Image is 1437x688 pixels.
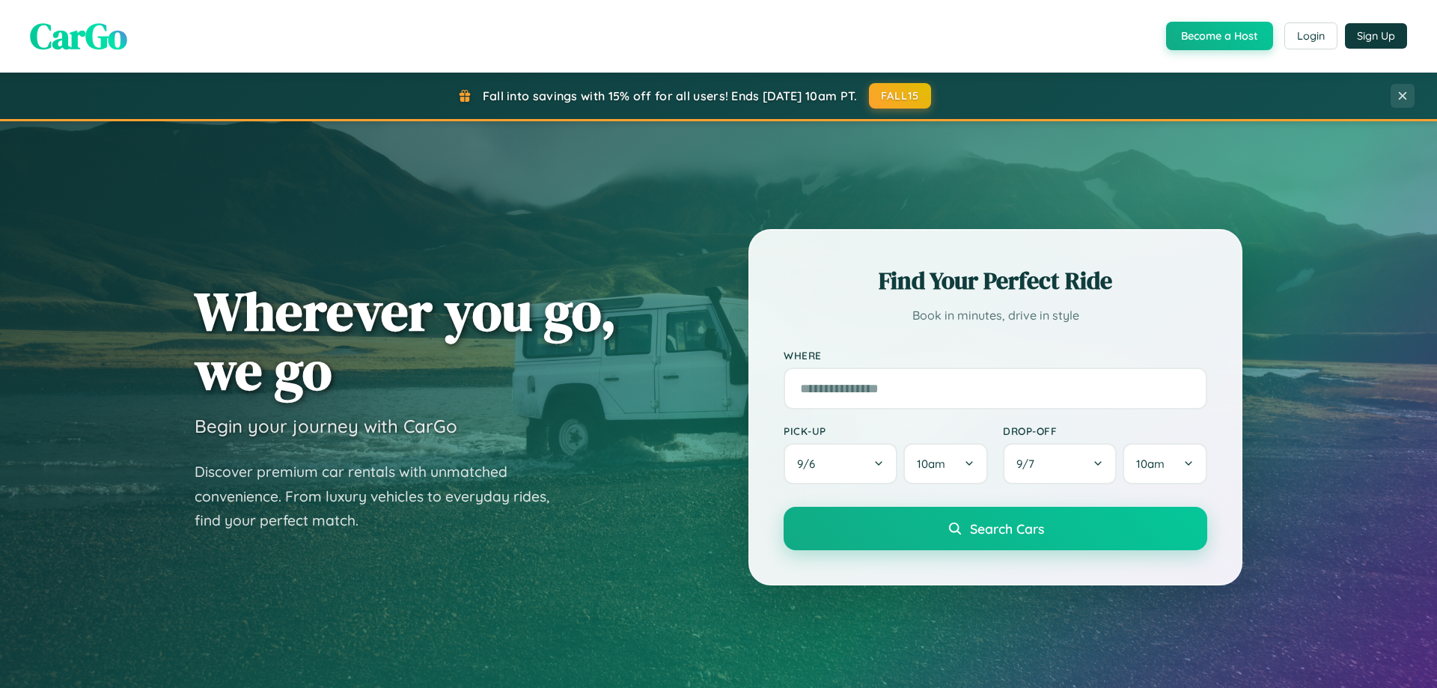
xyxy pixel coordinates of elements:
[1136,457,1165,471] span: 10am
[30,11,127,61] span: CarGo
[784,443,897,484] button: 9/6
[797,457,823,471] span: 9 / 6
[195,281,617,400] h1: Wherever you go, we go
[917,457,945,471] span: 10am
[1003,443,1117,484] button: 9/7
[903,443,988,484] button: 10am
[784,305,1207,326] p: Book in minutes, drive in style
[483,88,858,103] span: Fall into savings with 15% off for all users! Ends [DATE] 10am PT.
[784,507,1207,550] button: Search Cars
[784,264,1207,297] h2: Find Your Perfect Ride
[784,424,988,437] label: Pick-up
[195,415,457,437] h3: Begin your journey with CarGo
[1284,22,1337,49] button: Login
[1345,23,1407,49] button: Sign Up
[1123,443,1207,484] button: 10am
[970,520,1044,537] span: Search Cars
[1166,22,1273,50] button: Become a Host
[195,460,569,533] p: Discover premium car rentals with unmatched convenience. From luxury vehicles to everyday rides, ...
[1003,424,1207,437] label: Drop-off
[784,349,1207,362] label: Where
[1016,457,1042,471] span: 9 / 7
[869,83,932,109] button: FALL15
